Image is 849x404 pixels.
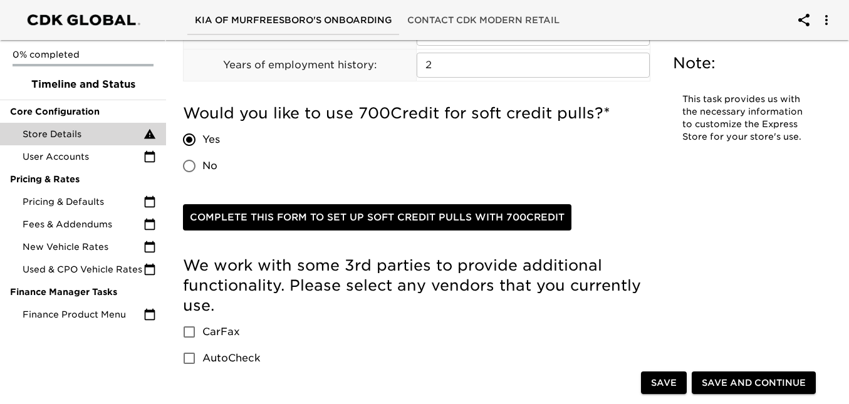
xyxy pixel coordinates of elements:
span: Pricing & Defaults [23,195,143,208]
h5: Would you like to use 700Credit for soft credit pulls? [183,103,650,123]
span: Store Details [23,128,143,140]
span: Fees & Addendums [23,218,143,230]
span: AutoCheck [202,351,261,366]
span: Used & CPO Vehicle Rates [23,263,143,276]
p: This task provides us with the necessary information to customize the Express Store for your stor... [682,93,805,143]
h5: We work with some 3rd parties to provide additional functionality. Please select any vendors that... [183,256,650,316]
button: account of current user [811,5,841,35]
h5: Note: [673,53,814,73]
span: Core Configuration [10,105,156,118]
span: CarFax [202,324,240,339]
span: User Accounts [23,150,143,163]
span: Timeline and Status [10,77,156,92]
button: Save [641,371,687,395]
p: Years of employment history: [184,58,416,73]
p: 0% completed [13,48,154,61]
button: account of current user [789,5,819,35]
span: Save [651,375,677,391]
a: Complete this form to set up soft credit pulls with 700Credit [183,204,571,230]
span: No [202,158,217,174]
span: Save and Continue [702,375,806,391]
button: Save and Continue [692,371,816,395]
span: Contact CDK Modern Retail [407,13,560,28]
span: Pricing & Rates [10,173,156,185]
span: New Vehicle Rates [23,241,143,253]
span: Complete this form to set up soft credit pulls with 700Credit [190,209,565,225]
span: Yes [202,132,220,147]
span: Finance Manager Tasks [10,286,156,298]
span: Finance Product Menu [23,308,143,321]
span: Kia of Murfreesboro's Onboarding [195,13,392,28]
